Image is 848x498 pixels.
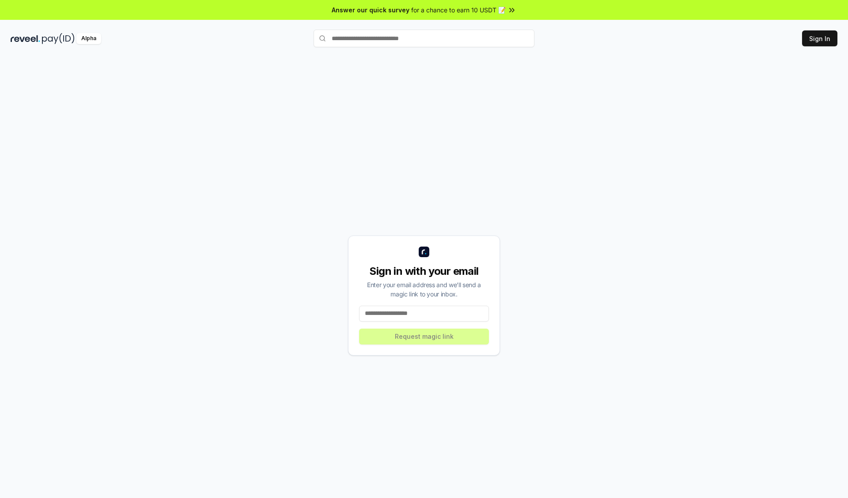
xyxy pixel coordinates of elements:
div: Enter your email address and we’ll send a magic link to your inbox. [359,280,489,299]
span: Answer our quick survey [332,5,409,15]
span: for a chance to earn 10 USDT 📝 [411,5,506,15]
img: logo_small [419,247,429,257]
img: reveel_dark [11,33,40,44]
button: Sign In [802,30,837,46]
div: Alpha [76,33,101,44]
div: Sign in with your email [359,264,489,278]
img: pay_id [42,33,75,44]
